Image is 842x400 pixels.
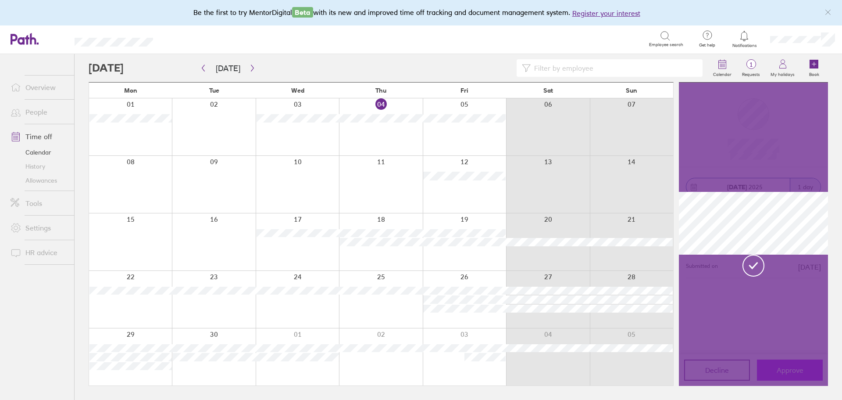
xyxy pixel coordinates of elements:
[708,69,737,77] label: Calendar
[649,42,683,47] span: Employee search
[730,30,759,48] a: Notifications
[4,219,74,237] a: Settings
[531,60,697,76] input: Filter by employee
[737,61,765,68] span: 1
[4,103,74,121] a: People
[730,43,759,48] span: Notifications
[4,173,74,187] a: Allowances
[292,7,313,18] span: Beta
[804,69,824,77] label: Book
[765,54,800,82] a: My holidays
[177,35,199,43] div: Search
[4,195,74,212] a: Tools
[375,87,386,94] span: Thu
[765,69,800,77] label: My holidays
[460,87,468,94] span: Fri
[708,54,737,82] a: Calendar
[291,87,304,94] span: Wed
[4,159,74,173] a: History
[800,54,828,82] a: Book
[4,128,74,145] a: Time off
[737,54,765,82] a: 1Requests
[209,87,219,94] span: Tue
[4,79,74,96] a: Overview
[626,87,637,94] span: Sun
[4,145,74,159] a: Calendar
[693,43,721,48] span: Get help
[572,8,640,18] button: Register your interest
[124,87,137,94] span: Mon
[209,61,247,76] button: [DATE]
[737,69,765,77] label: Requests
[543,87,553,94] span: Sat
[193,7,649,18] div: Be the first to try MentorDigital with its new and improved time off tracking and document manage...
[4,244,74,261] a: HR advice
